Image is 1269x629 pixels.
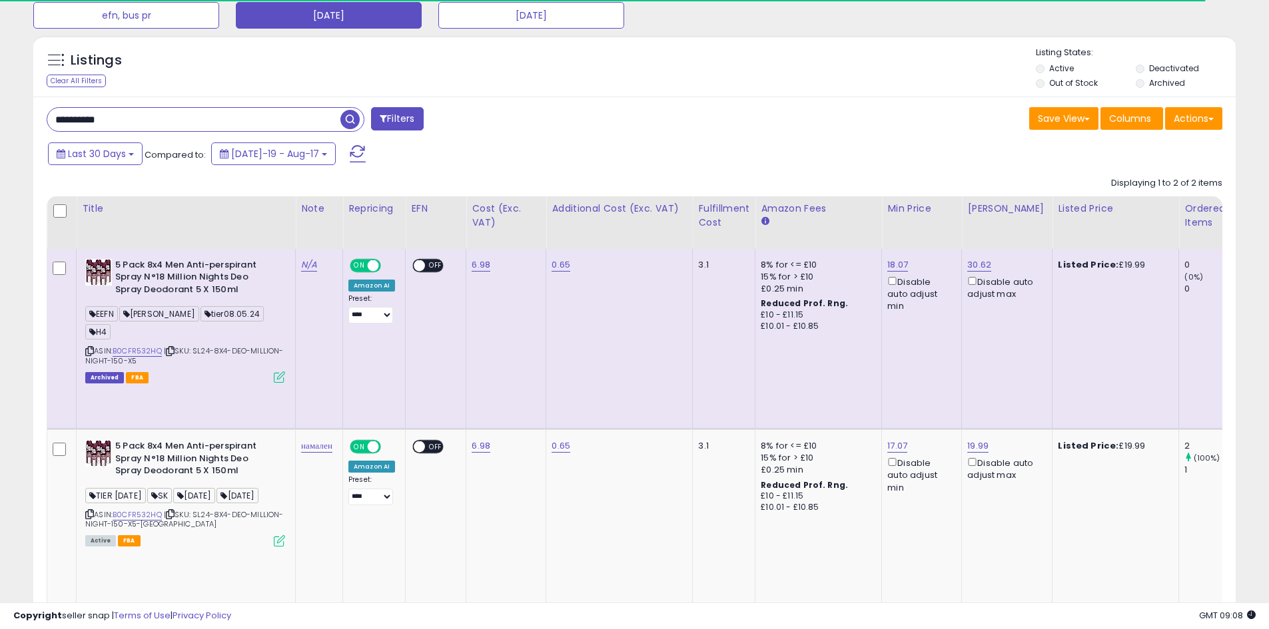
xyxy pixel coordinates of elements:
div: Disable auto adjust min [887,274,951,313]
span: OFF [379,441,400,453]
span: OFF [426,441,447,453]
div: £10 - £11.15 [761,491,871,502]
a: 0.65 [552,258,570,272]
a: намален [301,439,332,453]
div: Title [82,202,290,216]
button: Columns [1100,107,1163,130]
div: Cost (Exc. VAT) [472,202,540,230]
label: Active [1049,63,1074,74]
span: [PERSON_NAME] [119,306,199,321]
span: Last 30 Days [68,147,126,160]
div: Displaying 1 to 2 of 2 items [1111,177,1222,190]
span: [DATE] [173,488,215,503]
div: 15% for > £10 [761,452,871,464]
div: 0 [1184,259,1238,271]
div: Listed Price [1058,202,1173,216]
span: ON [351,260,368,271]
div: 2 [1184,440,1238,452]
a: 30.62 [967,258,991,272]
div: Additional Cost (Exc. VAT) [552,202,687,216]
button: [DATE]-19 - Aug-17 [211,142,336,165]
a: 6.98 [472,258,490,272]
small: (0%) [1184,272,1203,282]
button: Save View [1029,107,1098,130]
div: Fulfillment Cost [698,202,749,230]
button: Filters [371,107,423,130]
button: [DATE] [438,2,624,29]
div: Disable auto adjust max [967,455,1042,481]
span: Compared to: [145,148,206,161]
div: Amazon AI [348,280,395,292]
div: £19.99 [1058,440,1168,452]
span: SK [147,488,172,503]
span: H4 [85,324,111,339]
span: [DATE] [216,488,258,503]
div: 8% for <= £10 [761,440,871,452]
label: Deactivated [1149,63,1199,74]
b: 5 Pack 8x4 Men Anti-perspirant Spray N°18 Million Nights Deo Spray Deodorant 5 X 150ml [115,440,277,481]
span: FBA [126,372,149,383]
div: 1 [1184,464,1238,476]
a: 0.65 [552,439,570,453]
div: Amazon AI [348,461,395,473]
span: TIER [DATE] [85,488,146,503]
b: Listed Price: [1058,258,1118,271]
a: 6.98 [472,439,490,453]
span: Columns [1109,112,1151,125]
div: £19.99 [1058,259,1168,271]
span: ON [351,441,368,453]
div: [PERSON_NAME] [967,202,1047,216]
h5: Listings [71,51,122,70]
div: £10.01 - £10.85 [761,502,871,513]
b: 5 Pack 8x4 Men Anti-perspirant Spray N°18 Million Nights Deo Spray Deodorant 5 X 150ml [115,259,277,300]
b: Reduced Prof. Rng. [761,479,848,491]
div: Clear All Filters [47,75,106,87]
div: ASIN: [85,440,285,545]
label: Out of Stock [1049,77,1098,89]
a: Terms of Use [114,609,171,622]
img: 51--go7g81L._SL40_.jpg [85,259,112,286]
small: (100%) [1194,453,1220,463]
div: 3.1 [698,259,745,271]
button: Last 30 Days [48,142,143,165]
b: Listed Price: [1058,439,1118,452]
a: 18.07 [887,258,908,272]
div: 15% for > £10 [761,271,871,283]
div: Disable auto adjust max [967,274,1042,300]
div: Disable auto adjust min [887,455,951,494]
strong: Copyright [13,609,62,622]
div: £10 - £11.15 [761,310,871,321]
span: EEFN [85,306,118,321]
a: N/A [301,258,317,272]
div: Amazon Fees [761,202,876,216]
div: EFN [411,202,460,216]
span: | SKU: SL24-8X4-DEO-MILLION-NIGHT-150-X5 [85,345,284,365]
a: B0CFR532HQ [113,345,162,357]
div: Ordered Items [1184,202,1233,230]
div: 0 [1184,283,1238,295]
div: £10.01 - £10.85 [761,321,871,332]
span: All listings currently available for purchase on Amazon [85,535,116,546]
div: seller snap | | [13,610,231,622]
button: efn, bus pr [33,2,219,29]
small: Amazon Fees. [761,216,769,228]
div: £0.25 min [761,464,871,476]
span: Listings that have been deleted from Seller Central [85,372,124,383]
div: £0.25 min [761,283,871,295]
div: Note [301,202,337,216]
div: 3.1 [698,440,745,452]
a: 17.07 [887,439,907,453]
label: Archived [1149,77,1185,89]
span: | SKU: SL24-8X4-DEO-MILLION-NIGHT-150-X5-[GEOGRAPHIC_DATA] [85,509,284,529]
span: tier08.05.24 [201,306,264,321]
p: Listing States: [1036,47,1236,59]
a: B0CFR532HQ [113,509,162,521]
div: Repricing [348,202,400,216]
a: 19.99 [967,439,989,453]
div: Min Price [887,202,956,216]
a: Privacy Policy [173,609,231,622]
span: [DATE]-19 - Aug-17 [231,147,319,160]
button: Actions [1165,107,1222,130]
button: [DATE] [236,2,422,29]
span: 2025-09-17 09:08 GMT [1199,609,1256,622]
